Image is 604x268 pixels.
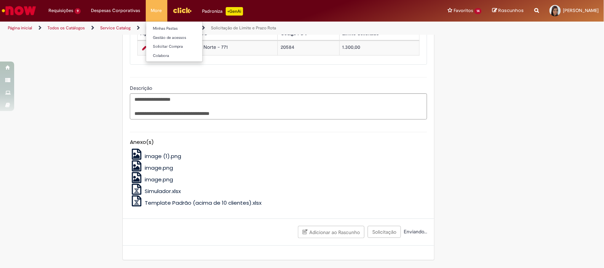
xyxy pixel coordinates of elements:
[130,85,154,91] span: Descrição
[178,41,278,55] td: SP - CDD Norte - 771
[474,8,482,14] span: 14
[151,7,162,14] span: More
[146,34,224,42] a: Gestão de acessos
[492,7,524,14] a: Rascunhos
[146,21,203,62] ul: More
[498,7,524,14] span: Rascunhos
[1,4,37,18] img: ServiceNow
[100,25,131,31] a: Service Catalog
[563,7,599,13] span: [PERSON_NAME]
[140,44,148,52] a: Editar Linha 1
[202,7,243,16] div: Padroniza
[339,41,420,55] td: 1.300,00
[130,176,173,183] a: image.png
[145,176,173,183] span: image.png
[146,43,224,51] a: Solicitar Compra
[145,187,181,195] span: Simulador.xlsx
[145,152,181,160] span: image (1).png
[454,7,473,14] span: Favoritos
[146,52,224,60] a: Colabora
[130,152,181,160] a: image (1).png
[130,164,173,171] a: image.png
[173,5,192,16] img: click_logo_yellow_360x200.png
[145,199,261,206] span: Template Padrão (acima de 10 clientes).xlsx
[130,93,427,120] textarea: Descrição
[145,164,173,171] span: image.png
[278,41,339,55] td: 20584
[130,139,427,145] h5: Anexo(s)
[211,25,276,31] a: Solicitação de Limite e Prazo Rota
[402,228,427,235] span: Enviando...
[5,22,397,35] ul: Trilhas de página
[75,8,81,14] span: 9
[48,7,73,14] span: Requisições
[91,7,140,14] span: Despesas Corporativas
[226,7,243,16] p: +GenAi
[47,25,85,31] a: Todos os Catálogos
[146,25,224,33] a: Minhas Pastas
[130,199,261,206] a: Template Padrão (acima de 10 clientes).xlsx
[130,187,181,195] a: Simulador.xlsx
[8,25,32,31] a: Página inicial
